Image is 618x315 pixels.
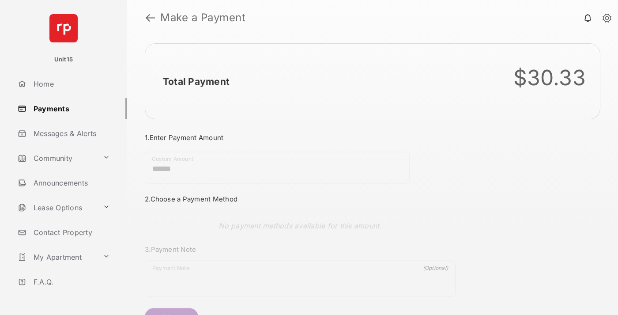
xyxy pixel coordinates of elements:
[54,55,73,64] p: Unit15
[14,123,127,144] a: Messages & Alerts
[145,133,456,142] h3: 1. Enter Payment Amount
[14,98,127,119] a: Payments
[14,172,127,194] a: Announcements
[513,65,586,91] div: $30.33
[14,222,127,243] a: Contact Property
[163,76,230,87] h2: Total Payment
[14,271,127,292] a: F.A.Q.
[14,73,127,95] a: Home
[49,14,78,42] img: svg+xml;base64,PHN2ZyB4bWxucz0iaHR0cDovL3d3dy53My5vcmcvMjAwMC9zdmciIHdpZHRoPSI2NCIgaGVpZ2h0PSI2NC...
[14,148,99,169] a: Community
[219,220,381,231] p: No payment methods available for this amount.
[160,12,245,23] strong: Make a Payment
[145,245,456,254] h3: 3. Payment Note
[14,197,99,218] a: Lease Options
[145,195,456,203] h3: 2. Choose a Payment Method
[14,247,99,268] a: My Apartment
